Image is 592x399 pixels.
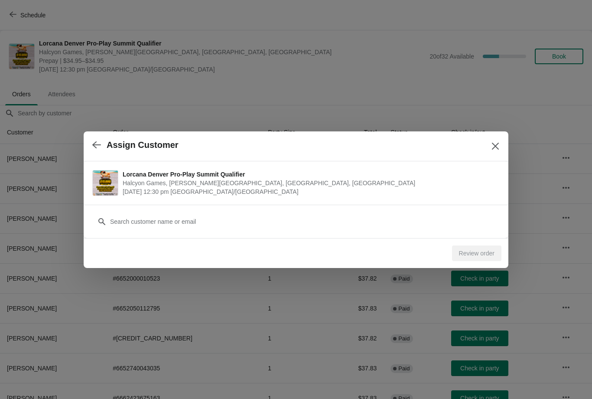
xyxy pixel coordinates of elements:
[488,138,503,154] button: Close
[107,140,179,150] h2: Assign Customer
[93,170,118,196] img: Lorcana Denver Pro-Play Summit Qualifier | Halcyon Games, Louetta Road, Spring, TX, USA | August ...
[123,187,495,196] span: [DATE] 12:30 pm [GEOGRAPHIC_DATA]/[GEOGRAPHIC_DATA]
[110,214,500,229] input: Search customer name or email
[123,179,495,187] span: Halcyon Games, [PERSON_NAME][GEOGRAPHIC_DATA], [GEOGRAPHIC_DATA], [GEOGRAPHIC_DATA]
[123,170,495,179] span: Lorcana Denver Pro-Play Summit Qualifier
